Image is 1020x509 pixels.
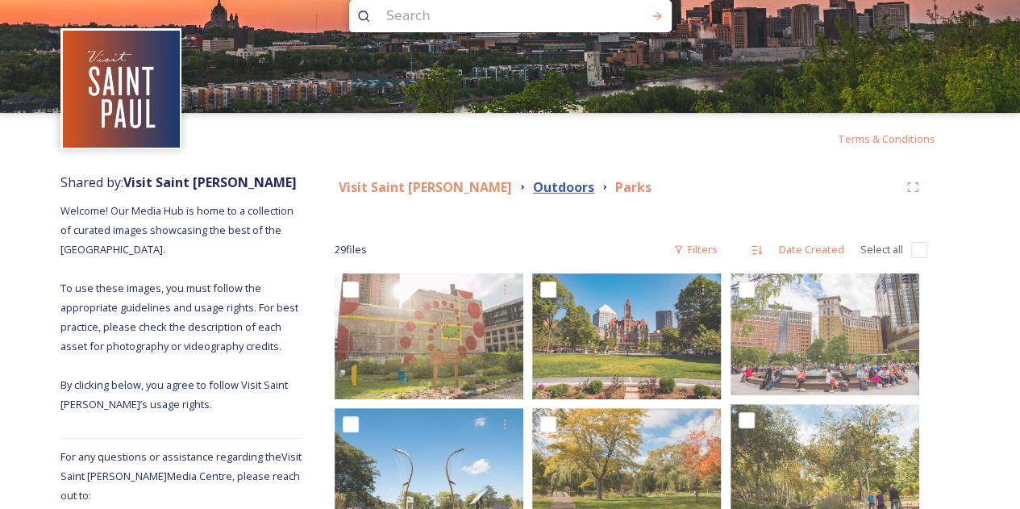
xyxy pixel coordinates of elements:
strong: Parks [615,178,652,196]
a: Terms & Conditions [838,129,960,148]
div: Filters [665,234,726,265]
span: Terms & Conditions [838,131,935,146]
span: Shared by: [60,173,297,191]
span: 29 file s [335,242,367,257]
span: Select all [860,242,903,257]
img: Rice Park - Food Truck - Conference - Credit Visit Saint Paul-17.jpg [731,273,919,395]
img: 059-3-0808_jpeg.jpg [335,273,523,399]
strong: Visit Saint [PERSON_NAME] [339,178,512,196]
img: Rice Park - Credit Visit Saint Paul-1.jpg [532,273,721,399]
div: Date Created [771,234,852,265]
strong: Outdoors [533,178,594,196]
span: Welcome! Our Media Hub is home to a collection of curated images showcasing the best of the [GEOG... [60,203,301,411]
img: Visit%20Saint%20Paul%20Updated%20Profile%20Image.jpg [63,31,180,148]
strong: Visit Saint [PERSON_NAME] [123,173,297,191]
span: For any questions or assistance regarding the Visit Saint [PERSON_NAME] Media Centre, please reac... [60,449,302,503]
